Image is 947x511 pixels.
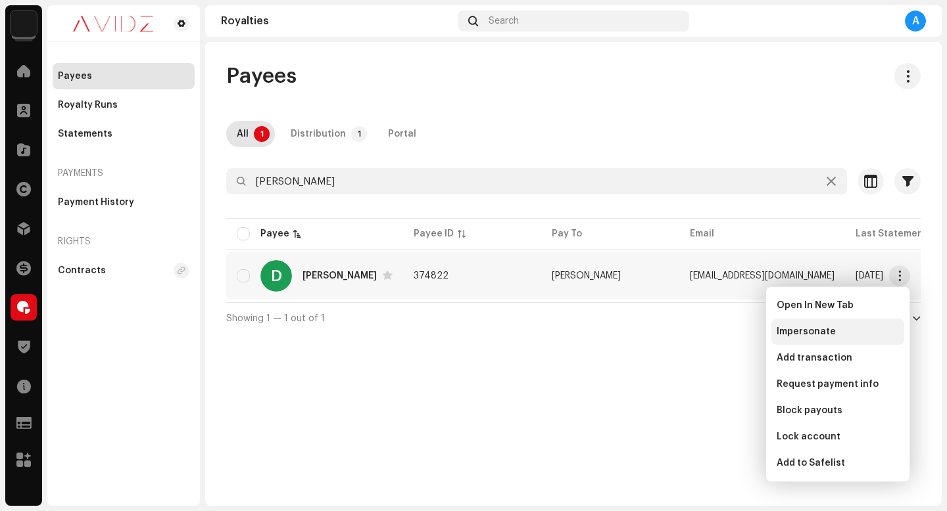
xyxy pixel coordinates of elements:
[53,63,195,89] re-m-nav-item: Payees
[414,227,454,240] div: Payee ID
[777,379,879,389] span: Request payment info
[58,100,118,110] div: Royalty Runs
[552,271,621,280] span: PRAGATI GARGI
[351,126,367,142] p-badge: 1
[254,126,270,142] p-badge: 1
[291,121,346,147] div: Distribution
[777,353,852,363] span: Add transaction
[777,405,842,416] span: Block payouts
[53,257,195,284] re-m-nav-item: Contracts
[221,16,452,26] div: Royalties
[303,271,377,280] div: Divya Bhajanmala
[237,121,249,147] div: All
[690,271,835,280] span: radhikagargiartist@gmail.com
[489,16,519,26] span: Search
[53,92,195,118] re-m-nav-item: Royalty Runs
[856,227,927,240] div: Last Statement
[58,129,112,139] div: Statements
[53,189,195,215] re-m-nav-item: Payment History
[777,326,836,337] span: Impersonate
[777,300,854,311] span: Open In New Tab
[905,11,926,32] div: A
[777,458,845,468] span: Add to Safelist
[414,271,449,280] span: 374822
[58,265,106,276] div: Contracts
[53,226,195,257] re-a-nav-header: Rights
[53,121,195,147] re-m-nav-item: Statements
[58,16,168,32] img: 0c631eef-60b6-411a-a233-6856366a70de
[53,158,195,189] re-a-nav-header: Payments
[388,121,416,147] div: Portal
[58,71,92,81] div: Payees
[58,197,134,208] div: Payment History
[226,63,297,89] span: Payees
[260,260,292,292] div: D
[11,11,37,37] img: 10d72f0b-d06a-424f-aeaa-9c9f537e57b6
[226,168,847,194] input: Search
[777,432,840,442] span: Lock account
[226,314,325,323] span: Showing 1 — 1 out of 1
[260,227,289,240] div: Payee
[856,271,883,280] span: Jun 2025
